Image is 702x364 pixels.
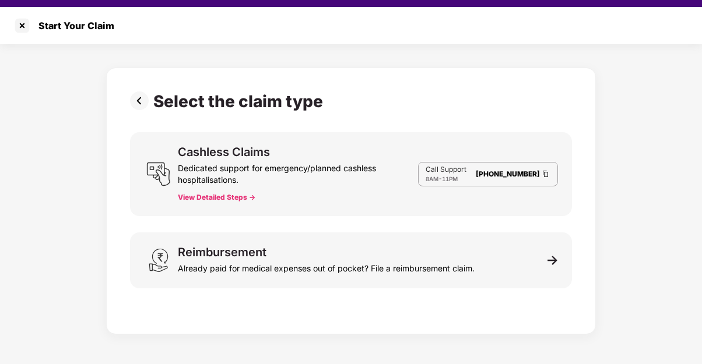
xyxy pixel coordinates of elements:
[178,258,475,274] div: Already paid for medical expenses out of pocket? File a reimbursement claim.
[178,146,270,158] div: Cashless Claims
[178,246,266,258] div: Reimbursement
[426,165,466,174] p: Call Support
[442,175,458,182] span: 11PM
[178,193,255,202] button: View Detailed Steps ->
[153,91,328,111] div: Select the claim type
[426,175,438,182] span: 8AM
[541,169,550,179] img: Clipboard Icon
[476,169,540,178] a: [PHONE_NUMBER]
[130,91,153,110] img: svg+xml;base64,PHN2ZyBpZD0iUHJldi0zMngzMiIgeG1sbnM9Imh0dHA6Ly93d3cudzMub3JnLzIwMDAvc3ZnIiB3aWR0aD...
[146,162,171,186] img: svg+xml;base64,PHN2ZyB3aWR0aD0iMjQiIGhlaWdodD0iMjUiIHZpZXdCb3g9IjAgMCAyNCAyNSIgZmlsbD0ibm9uZSIgeG...
[146,248,171,273] img: svg+xml;base64,PHN2ZyB3aWR0aD0iMjQiIGhlaWdodD0iMzEiIHZpZXdCb3g9IjAgMCAyNCAzMSIgZmlsbD0ibm9uZSIgeG...
[178,158,418,186] div: Dedicated support for emergency/planned cashless hospitalisations.
[547,255,558,266] img: svg+xml;base64,PHN2ZyB3aWR0aD0iMTEiIGhlaWdodD0iMTEiIHZpZXdCb3g9IjAgMCAxMSAxMSIgZmlsbD0ibm9uZSIgeG...
[426,174,466,183] div: -
[31,20,114,31] div: Start Your Claim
